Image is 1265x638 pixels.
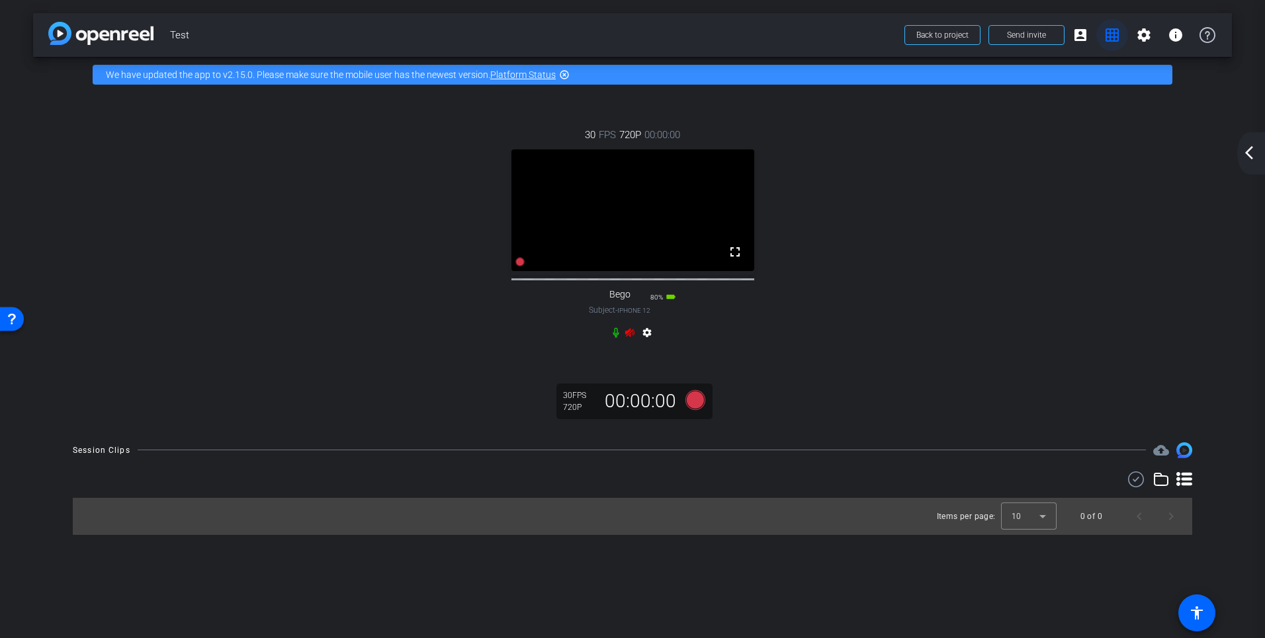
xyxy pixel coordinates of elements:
[73,444,130,457] div: Session Clips
[1007,30,1046,40] span: Send invite
[1153,442,1169,458] span: Destinations for your clips
[93,65,1172,85] div: We have updated the app to v2.15.0. Please make sure the mobile user has the newest version.
[1072,27,1088,43] mat-icon: account_box
[1153,442,1169,458] mat-icon: cloud_upload
[1104,27,1120,43] mat-icon: grid_on
[1168,27,1184,43] mat-icon: info
[585,128,595,142] span: 30
[1155,500,1187,532] button: Next page
[1136,27,1152,43] mat-icon: settings
[619,128,641,142] span: 720P
[666,292,676,302] mat-icon: battery_std
[988,25,1065,45] button: Send invite
[48,22,153,45] img: app-logo
[563,402,596,413] div: 720P
[1080,510,1102,523] div: 0 of 0
[904,25,981,45] button: Back to project
[170,22,896,48] span: Test
[563,390,596,401] div: 30
[599,128,616,142] span: FPS
[727,244,743,260] mat-icon: fullscreen
[1189,605,1205,621] mat-icon: accessibility
[615,305,617,315] span: -
[916,30,969,40] span: Back to project
[1241,145,1257,161] mat-icon: arrow_back_ios_new
[617,307,650,314] span: iPhone 12
[609,289,631,300] span: Bego
[1176,442,1192,458] img: Session clips
[650,294,663,301] span: 80%
[639,327,655,343] mat-icon: settings
[589,304,650,316] span: Subject
[644,128,680,142] span: 00:00:00
[596,390,685,413] div: 00:00:00
[937,510,996,523] div: Items per page:
[490,69,556,80] a: Platform Status
[559,69,570,80] mat-icon: highlight_off
[572,391,586,400] span: FPS
[1123,500,1155,532] button: Previous page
